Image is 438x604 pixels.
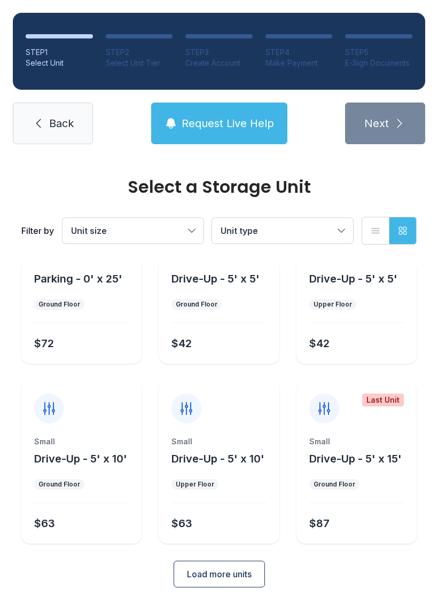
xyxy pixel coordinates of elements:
[62,218,204,244] button: Unit size
[71,225,107,236] span: Unit size
[38,300,80,309] div: Ground Floor
[309,336,330,351] div: $42
[345,58,412,68] div: E-Sign Documents
[171,271,260,286] button: Drive-Up - 5' x 5'
[187,568,252,581] span: Load more units
[362,394,404,406] div: Last Unit
[171,436,266,447] div: Small
[265,47,333,58] div: STEP 4
[265,58,333,68] div: Make Payment
[106,47,173,58] div: STEP 2
[171,452,264,465] span: Drive-Up - 5' x 10'
[34,516,55,531] div: $63
[26,58,93,68] div: Select Unit
[106,58,173,68] div: Select Unit Tier
[34,436,129,447] div: Small
[171,272,260,285] span: Drive-Up - 5' x 5'
[34,272,122,285] span: Parking - 0' x 25'
[176,300,217,309] div: Ground Floor
[345,47,412,58] div: STEP 5
[21,178,417,195] div: Select a Storage Unit
[221,225,258,236] span: Unit type
[171,451,264,466] button: Drive-Up - 5' x 10'
[314,480,355,489] div: Ground Floor
[38,480,80,489] div: Ground Floor
[185,47,253,58] div: STEP 3
[309,272,397,285] span: Drive-Up - 5' x 5'
[26,47,93,58] div: STEP 1
[49,116,74,131] span: Back
[21,224,54,237] div: Filter by
[171,516,192,531] div: $63
[171,336,192,351] div: $42
[34,336,54,351] div: $72
[34,451,127,466] button: Drive-Up - 5' x 10'
[34,452,127,465] span: Drive-Up - 5' x 10'
[309,451,402,466] button: Drive-Up - 5' x 15'
[364,116,389,131] span: Next
[182,116,274,131] span: Request Live Help
[176,480,214,489] div: Upper Floor
[314,300,352,309] div: Upper Floor
[309,452,402,465] span: Drive-Up - 5' x 15'
[309,436,404,447] div: Small
[309,516,330,531] div: $87
[212,218,353,244] button: Unit type
[34,271,122,286] button: Parking - 0' x 25'
[309,271,397,286] button: Drive-Up - 5' x 5'
[185,58,253,68] div: Create Account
